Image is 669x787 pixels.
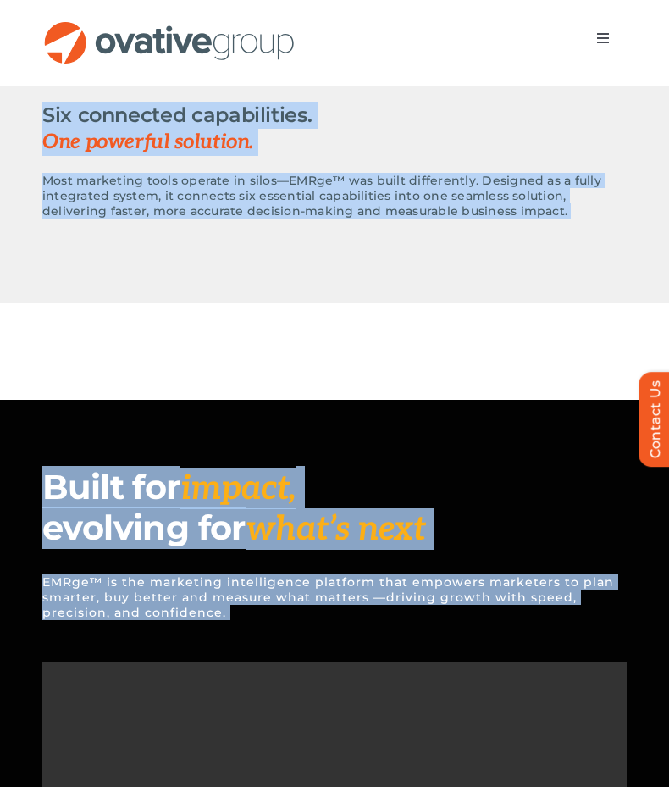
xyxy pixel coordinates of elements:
[42,19,296,36] a: OG_Full_horizontal_RGB
[180,468,296,509] span: impact,
[579,21,627,55] nav: Menu
[42,468,627,549] h1: Built for evolving for
[42,102,627,156] h2: Six connected capabilities.
[246,509,425,550] span: what’s next
[42,129,627,156] span: One powerful solution.
[42,173,627,219] p: Most marketing tools operate in silos—EMRge™ was built differently. Designed as a fully integrate...
[42,549,627,646] p: EMRge™ is the marketing intelligence platform that empowers marketers to plan smarter, buy better...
